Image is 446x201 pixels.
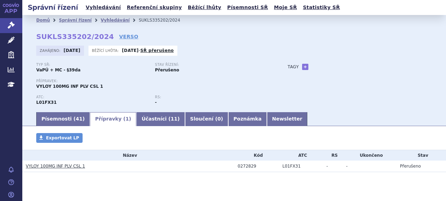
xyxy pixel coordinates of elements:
span: 0 [217,116,221,122]
td: ZOLBETUXIMAB [279,161,323,172]
a: Poznámka [228,112,267,126]
span: Běžící lhůta: [92,48,120,53]
th: Ukončeno [343,150,396,161]
li: SUKLS335202/2024 [139,15,189,25]
p: RS: [155,95,267,99]
p: - [122,48,174,53]
p: Typ SŘ: [36,63,148,67]
span: Exportovat LP [46,136,79,140]
strong: [DATE] [64,48,80,53]
a: Písemnosti (41) [36,112,90,126]
span: - [346,164,347,169]
th: Název [22,150,234,161]
a: Vyhledávání [84,3,123,12]
strong: VaPÚ + MC - §39da [36,68,80,72]
strong: [DATE] [122,48,139,53]
a: Písemnosti SŘ [225,3,270,12]
a: Newsletter [267,112,308,126]
a: Přípravky (1) [90,112,136,126]
a: Účastníci (11) [136,112,185,126]
strong: ZOLBETUXIMAB [36,100,57,105]
span: 41 [76,116,82,122]
th: RS [323,150,343,161]
a: VYLOY 100MG INF PLV CSL 1 [26,164,85,169]
th: Stav [397,150,446,161]
a: + [302,64,308,70]
span: Zahájeno: [40,48,62,53]
strong: - [155,100,157,105]
a: Statistiky SŘ [301,3,342,12]
a: Vyhledávání [101,18,130,23]
span: - [326,164,328,169]
a: Referenční skupiny [125,3,184,12]
a: Správní řízení [59,18,92,23]
p: Přípravek: [36,79,274,83]
h3: Tagy [288,63,299,71]
strong: Přerušeno [155,68,179,72]
a: Domů [36,18,50,23]
a: Moje SŘ [272,3,299,12]
p: Stav řízení: [155,63,267,67]
a: SŘ přerušeno [140,48,174,53]
span: 1 [125,116,129,122]
div: 0272829 [238,164,279,169]
td: Přerušeno [397,161,446,172]
th: Kód [234,150,279,161]
span: 11 [171,116,177,122]
span: VYLOY 100MG INF PLV CSL 1 [36,84,103,89]
a: Běžící lhůty [186,3,223,12]
p: ATC: [36,95,148,99]
h2: Správní řízení [22,2,84,12]
a: Exportovat LP [36,133,83,143]
a: Sloučení (0) [185,112,228,126]
a: VERSO [119,33,138,40]
th: ATC [279,150,323,161]
strong: SUKLS335202/2024 [36,32,114,41]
